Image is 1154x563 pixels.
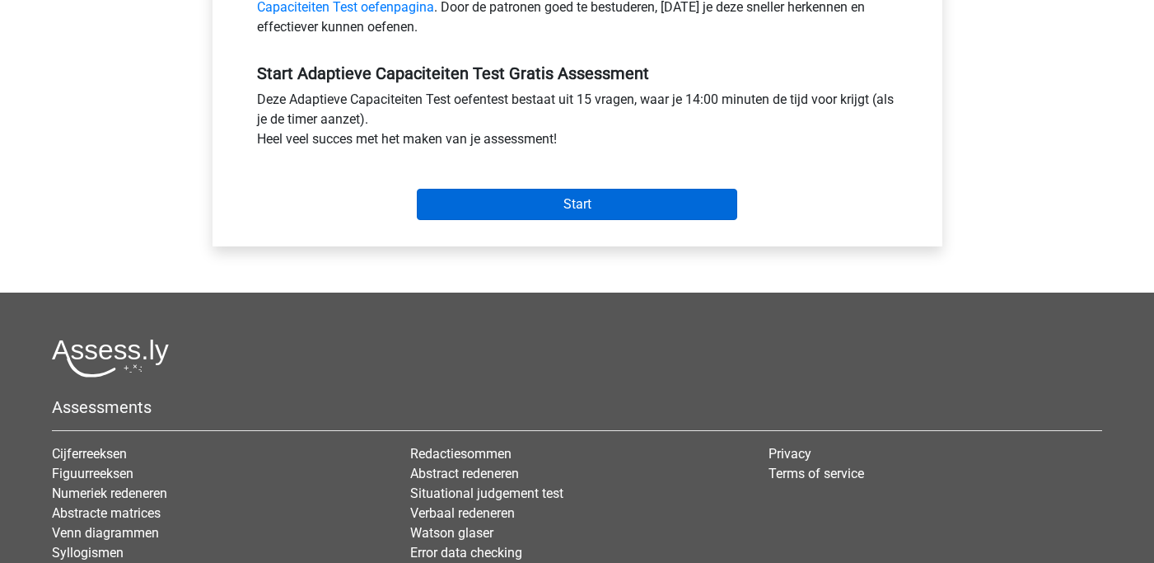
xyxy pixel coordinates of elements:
a: Venn diagrammen [52,525,159,541]
div: Deze Adaptieve Capaciteiten Test oefentest bestaat uit 15 vragen, waar je 14:00 minuten de tijd v... [245,90,910,156]
a: Verbaal redeneren [410,505,515,521]
h5: Assessments [52,397,1102,417]
a: Situational judgement test [410,486,563,501]
a: Abstracte matrices [52,505,161,521]
h5: Start Adaptieve Capaciteiten Test Gratis Assessment [257,63,898,83]
a: Watson glaser [410,525,493,541]
a: Figuurreeksen [52,466,133,481]
a: Terms of service [769,466,864,481]
a: Syllogismen [52,545,124,561]
img: Assessly logo [52,339,169,378]
a: Numeriek redeneren [52,486,167,501]
a: Abstract redeneren [410,466,519,481]
a: Cijferreeksen [52,446,127,462]
input: Start [417,189,737,220]
a: Privacy [769,446,811,462]
a: Error data checking [410,545,522,561]
a: Redactiesommen [410,446,512,462]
